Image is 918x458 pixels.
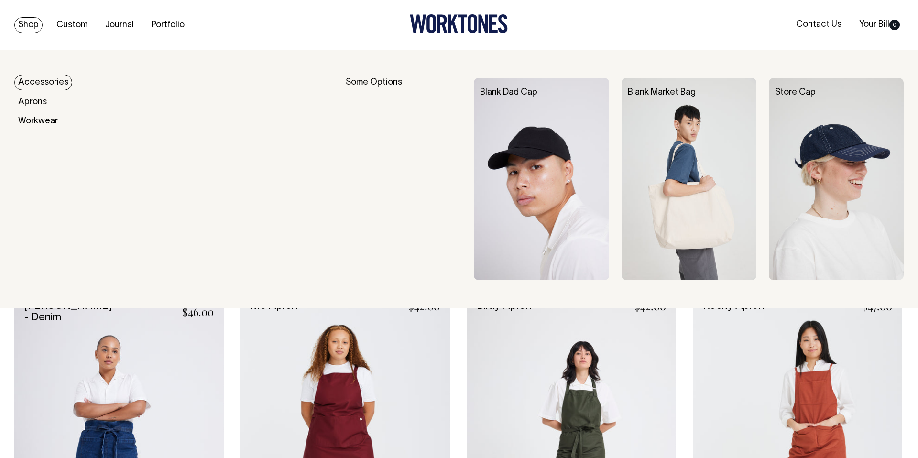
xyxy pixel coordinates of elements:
[628,88,696,97] a: Blank Market Bag
[622,78,756,280] img: Blank Market Bag
[775,88,816,97] a: Store Cap
[14,17,43,33] a: Shop
[769,78,904,280] img: Store Cap
[855,17,904,33] a: Your Bill0
[480,88,537,97] a: Blank Dad Cap
[889,20,900,30] span: 0
[346,78,461,280] div: Some Options
[14,94,51,110] a: Aprons
[14,113,62,129] a: Workwear
[148,17,188,33] a: Portfolio
[53,17,91,33] a: Custom
[474,78,609,280] img: Blank Dad Cap
[14,75,72,90] a: Accessories
[792,17,845,33] a: Contact Us
[101,17,138,33] a: Journal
